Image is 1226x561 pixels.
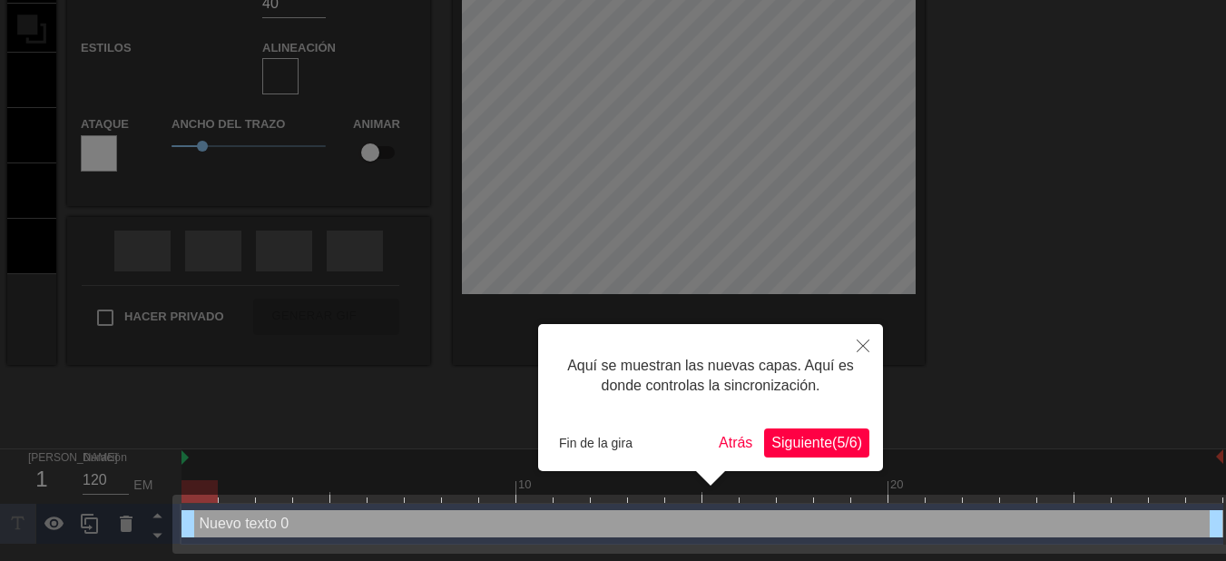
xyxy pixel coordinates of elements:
font: Aquí se muestran las nuevas capas. Aquí es donde controlas la sincronización. [567,358,854,393]
button: Próximo [764,428,869,458]
font: Fin de la gira [559,436,633,450]
font: / [845,435,848,450]
font: ( [832,435,837,450]
font: Siguiente [771,435,832,450]
button: Atrás [711,428,760,458]
font: ) [858,435,862,450]
button: Fin de la gira [552,429,640,457]
font: 6 [849,435,858,450]
font: 5 [837,435,845,450]
button: Cerca [843,324,883,366]
font: Atrás [719,435,752,450]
